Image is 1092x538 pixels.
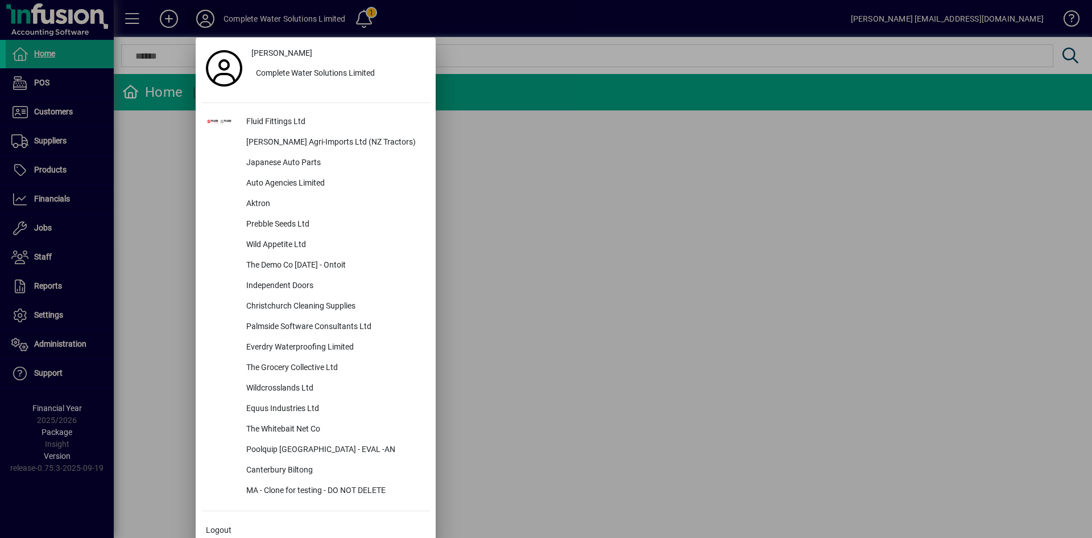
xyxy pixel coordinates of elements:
div: Aktron [237,194,430,215]
button: Equus Industries Ltd [201,399,430,420]
button: Auto Agencies Limited [201,174,430,194]
div: Equus Industries Ltd [237,399,430,420]
span: [PERSON_NAME] [251,47,312,59]
button: Everdry Waterproofing Limited [201,338,430,358]
button: Fluid Fittings Ltd [201,112,430,133]
button: Wildcrosslands Ltd [201,379,430,399]
div: Wildcrosslands Ltd [237,379,430,399]
div: MA - Clone for testing - DO NOT DELETE [237,481,430,502]
button: Palmside Software Consultants Ltd [201,317,430,338]
div: Palmside Software Consultants Ltd [237,317,430,338]
button: The Demo Co [DATE] - Ontoit [201,256,430,276]
button: Christchurch Cleaning Supplies [201,297,430,317]
a: Profile [201,58,247,79]
div: Auto Agencies Limited [237,174,430,194]
div: The Demo Co [DATE] - Ontoit [237,256,430,276]
button: Poolquip [GEOGRAPHIC_DATA] - EVAL -AN [201,440,430,461]
button: Prebble Seeds Ltd [201,215,430,235]
button: MA - Clone for testing - DO NOT DELETE [201,481,430,502]
div: Everdry Waterproofing Limited [237,338,430,358]
div: The Grocery Collective Ltd [237,358,430,379]
div: Independent Doors [237,276,430,297]
div: Canterbury Biltong [237,461,430,481]
button: Canterbury Biltong [201,461,430,481]
button: [PERSON_NAME] Agri-Imports Ltd (NZ Tractors) [201,133,430,153]
button: The Grocery Collective Ltd [201,358,430,379]
button: Complete Water Solutions Limited [247,64,430,84]
div: Prebble Seeds Ltd [237,215,430,235]
div: Fluid Fittings Ltd [237,112,430,133]
button: Independent Doors [201,276,430,297]
button: Japanese Auto Parts [201,153,430,174]
a: [PERSON_NAME] [247,43,430,64]
span: Logout [206,524,231,536]
div: Poolquip [GEOGRAPHIC_DATA] - EVAL -AN [237,440,430,461]
div: Wild Appetite Ltd [237,235,430,256]
div: Japanese Auto Parts [237,153,430,174]
div: Christchurch Cleaning Supplies [237,297,430,317]
div: [PERSON_NAME] Agri-Imports Ltd (NZ Tractors) [237,133,430,153]
div: The Whitebait Net Co [237,420,430,440]
button: Wild Appetite Ltd [201,235,430,256]
button: Aktron [201,194,430,215]
button: The Whitebait Net Co [201,420,430,440]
